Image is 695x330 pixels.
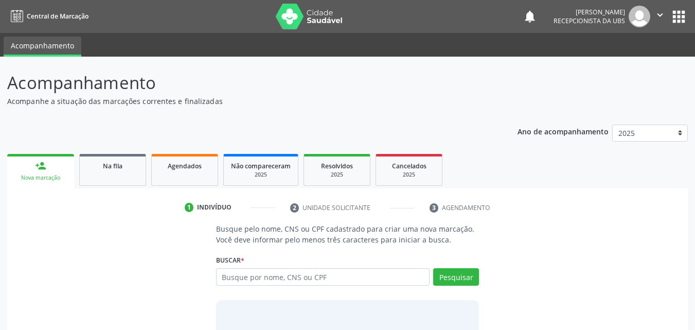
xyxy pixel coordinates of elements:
span: Na fila [103,162,122,170]
button: Pesquisar [433,268,479,286]
p: Acompanhe a situação das marcações correntes e finalizadas [7,96,484,107]
div: 2025 [231,171,291,179]
div: 2025 [311,171,363,179]
p: Busque pelo nome, CNS ou CPF cadastrado para criar uma nova marcação. Você deve informar pelo men... [216,223,479,245]
a: Central de Marcação [7,8,88,25]
span: Resolvidos [321,162,353,170]
div: 1 [185,203,194,212]
div: 2025 [383,171,435,179]
span: Agendados [168,162,202,170]
button: notifications [523,9,537,24]
span: Cancelados [392,162,426,170]
div: [PERSON_NAME] [554,8,625,16]
span: Recepcionista da UBS [554,16,625,25]
a: Acompanhamento [4,37,81,57]
div: person_add [35,160,46,171]
button: apps [670,8,688,26]
img: img [629,6,650,27]
div: Indivíduo [197,203,231,212]
div: Nova marcação [14,174,67,182]
i:  [654,9,666,21]
span: Central de Marcação [27,12,88,21]
p: Acompanhamento [7,70,484,96]
input: Busque por nome, CNS ou CPF [216,268,430,286]
p: Ano de acompanhamento [518,125,609,137]
span: Não compareceram [231,162,291,170]
button:  [650,6,670,27]
label: Buscar [216,252,244,268]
